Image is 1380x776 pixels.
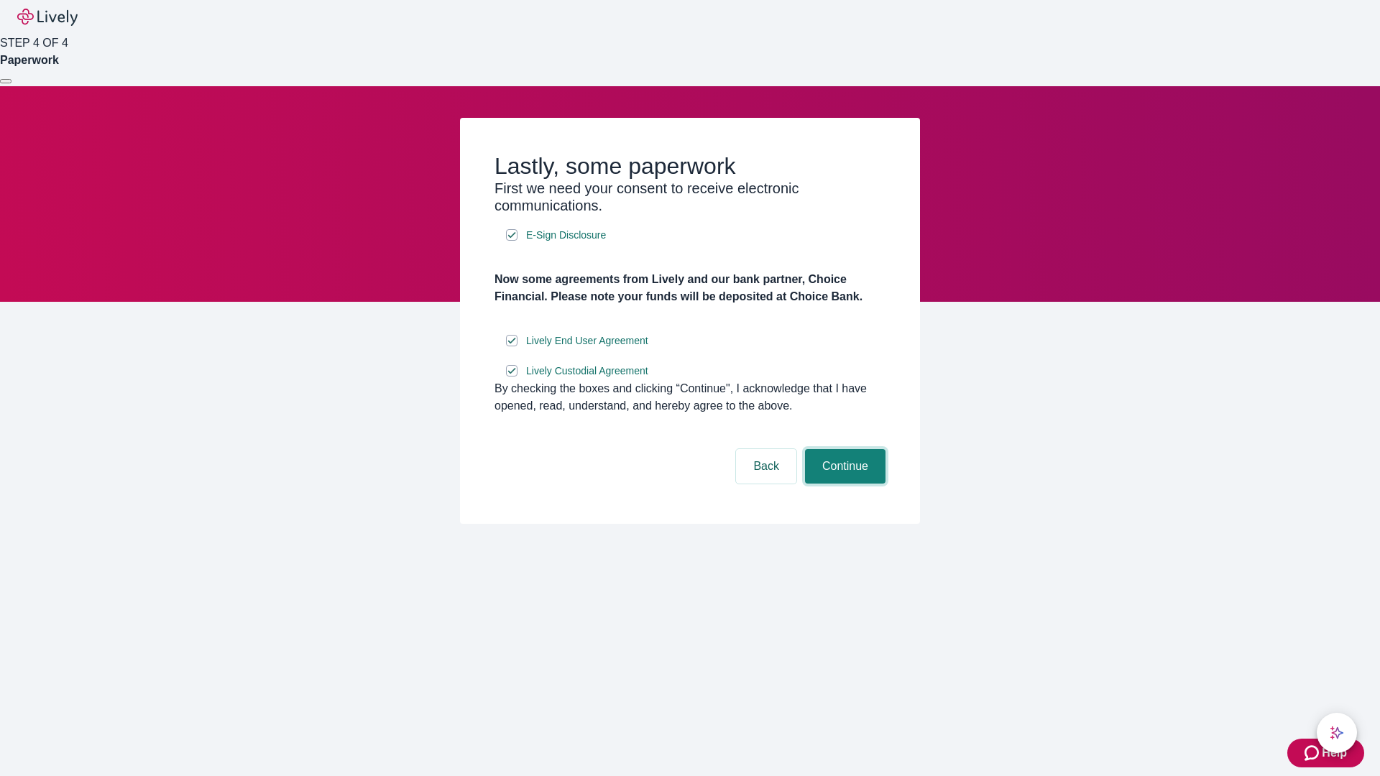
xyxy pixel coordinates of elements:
[494,180,885,214] h3: First we need your consent to receive electronic communications.
[526,228,606,243] span: E-Sign Disclosure
[1330,726,1344,740] svg: Lively AI Assistant
[494,271,885,305] h4: Now some agreements from Lively and our bank partner, Choice Financial. Please note your funds wi...
[523,362,651,380] a: e-sign disclosure document
[523,226,609,244] a: e-sign disclosure document
[1317,713,1357,753] button: chat
[523,332,651,350] a: e-sign disclosure document
[1287,739,1364,767] button: Zendesk support iconHelp
[736,449,796,484] button: Back
[1305,744,1322,762] svg: Zendesk support icon
[526,364,648,379] span: Lively Custodial Agreement
[526,333,648,348] span: Lively End User Agreement
[494,152,885,180] h2: Lastly, some paperwork
[805,449,885,484] button: Continue
[1322,744,1347,762] span: Help
[17,9,78,26] img: Lively
[494,380,885,415] div: By checking the boxes and clicking “Continue", I acknowledge that I have opened, read, understand...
